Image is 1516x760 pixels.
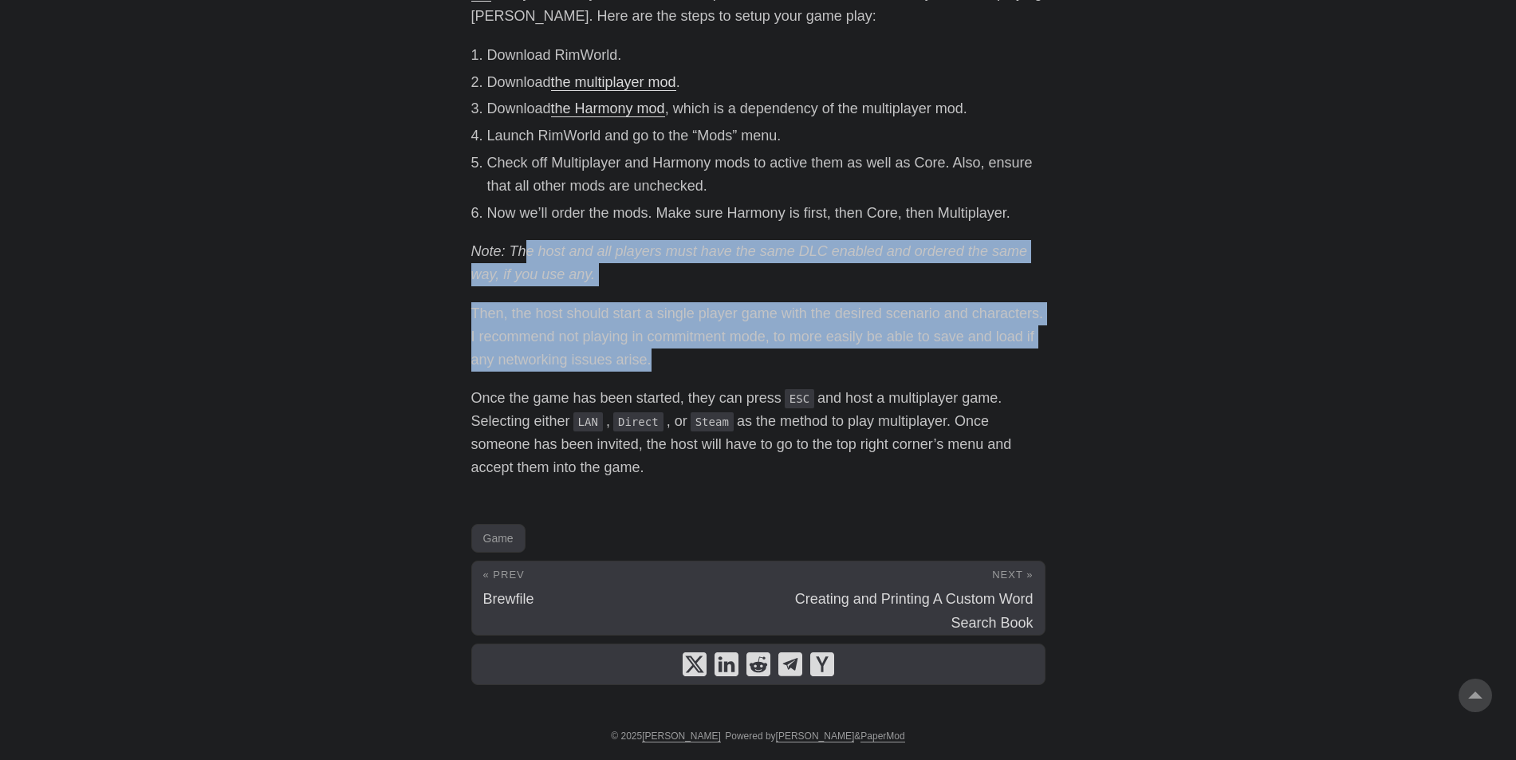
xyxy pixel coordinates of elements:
[758,561,1045,635] a: Next » Creating and Printing A Custom Word Search Book
[776,730,855,742] a: [PERSON_NAME]
[860,730,904,742] a: PaperMod
[487,97,1045,120] li: Download , which is a dependency of the multiplayer mod.
[683,652,707,676] a: share How To Play RimWorld Multiplayer Coop on x
[715,652,738,676] a: share How To Play RimWorld Multiplayer Coop on linkedin
[487,152,1045,198] li: Check off Multiplayer and Harmony mods to active them as well as Core. Also, ensure that all othe...
[725,730,904,742] span: Powered by &
[642,730,721,742] a: [PERSON_NAME]
[471,387,1045,478] p: Once the game has been started, they can press and host a multiplayer game. Selecting either , , ...
[746,652,770,676] a: share How To Play RimWorld Multiplayer Coop on reddit
[483,569,525,581] span: « Prev
[691,412,734,431] code: Steam
[795,591,1034,631] span: Creating and Printing A Custom Word Search Book
[483,591,534,607] span: Brewfile
[785,389,814,408] code: ESC
[573,412,603,431] code: LAN
[1459,679,1492,712] a: go to top
[487,44,1045,67] li: Download RimWorld.
[471,302,1045,371] p: Then, the host should start a single player game with the desired scenario and characters. I reco...
[471,243,1027,282] em: Note: The host and all players must have the same DLC enabled and ordered the same way, if you us...
[551,74,676,90] a: the multiplayer mod
[551,100,665,116] a: the Harmony mod
[778,652,802,676] a: share How To Play RimWorld Multiplayer Coop on telegram
[992,569,1033,581] span: Next »
[471,524,526,553] a: Game
[611,730,721,742] span: © 2025
[487,202,1045,225] li: Now we’ll order the mods. Make sure Harmony is first, then Core, then Multiplayer.
[810,652,834,676] a: share How To Play RimWorld Multiplayer Coop on ycombinator
[472,561,758,635] a: « Prev Brewfile
[487,124,1045,148] li: Launch RimWorld and go to the “Mods” menu.
[487,71,1045,94] li: Download .
[613,412,663,431] code: Direct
